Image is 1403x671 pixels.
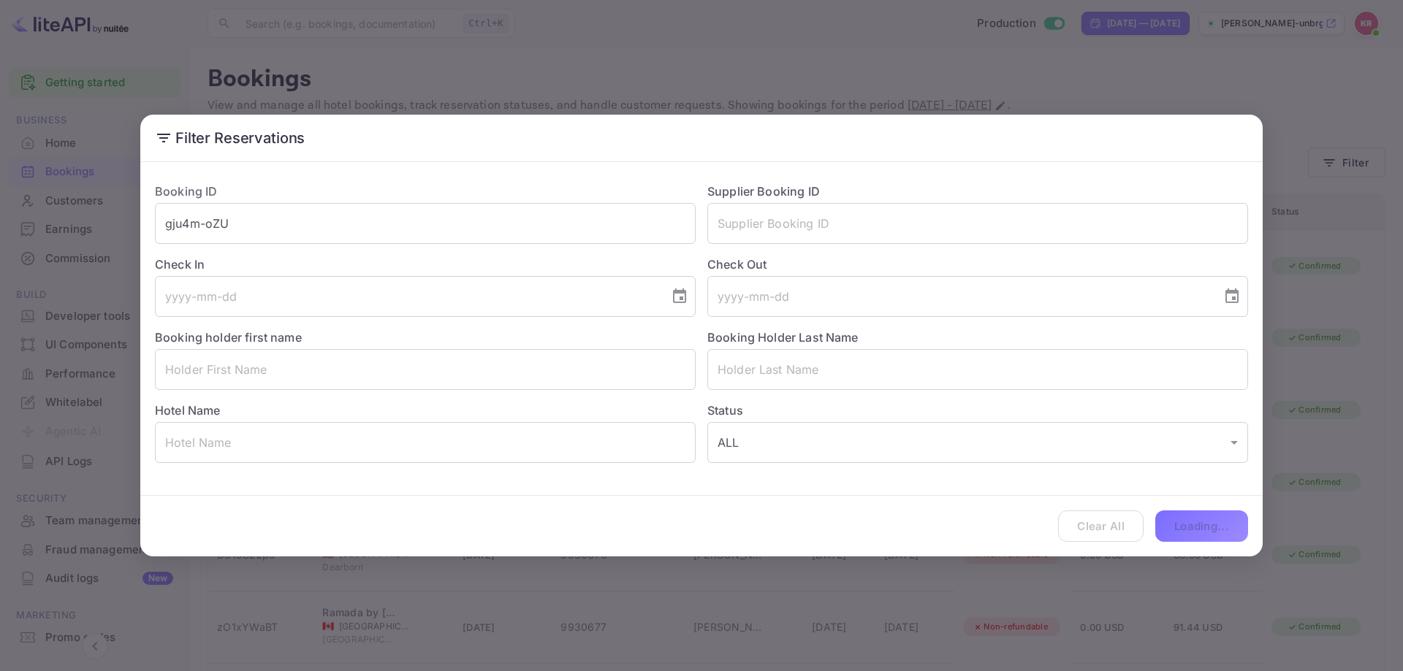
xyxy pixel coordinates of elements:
[155,403,221,418] label: Hotel Name
[707,203,1248,244] input: Supplier Booking ID
[707,422,1248,463] div: ALL
[1217,282,1247,311] button: Choose date
[140,115,1263,161] h2: Filter Reservations
[155,330,302,345] label: Booking holder first name
[155,184,218,199] label: Booking ID
[707,184,820,199] label: Supplier Booking ID
[155,203,696,244] input: Booking ID
[707,276,1212,317] input: yyyy-mm-dd
[155,276,659,317] input: yyyy-mm-dd
[707,349,1248,390] input: Holder Last Name
[707,256,1248,273] label: Check Out
[707,402,1248,419] label: Status
[707,330,859,345] label: Booking Holder Last Name
[155,256,696,273] label: Check In
[155,349,696,390] input: Holder First Name
[155,422,696,463] input: Hotel Name
[665,282,694,311] button: Choose date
